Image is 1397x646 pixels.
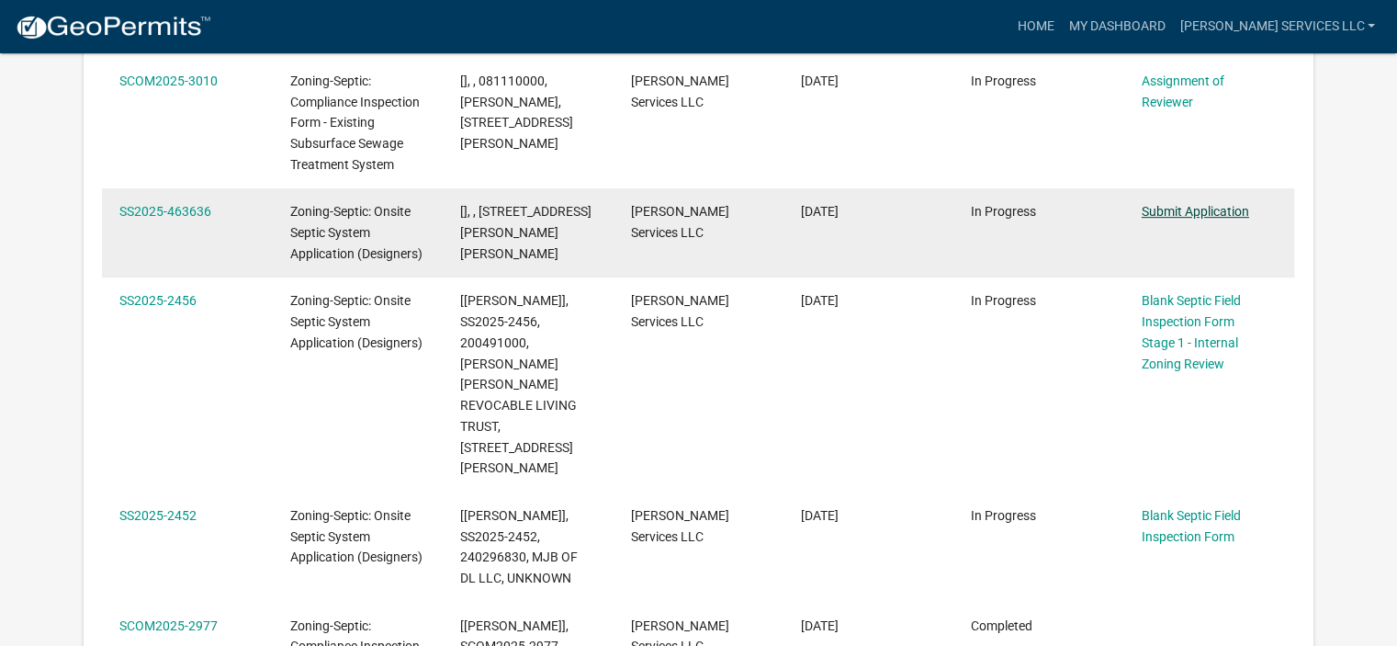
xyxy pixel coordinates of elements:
span: JenCo Services LLC [631,204,729,240]
span: 08/09/2025 [801,618,839,633]
span: 08/16/2025 [801,74,839,88]
span: [Jeff Rusness], SS2025-2452, 240296830, MJB OF DL LLC, UNKNOWN [460,508,578,585]
a: My Dashboard [1061,9,1172,44]
span: Zoning-Septic: Compliance Inspection Form - Existing Subsurface Sewage Treatment System [290,74,420,172]
span: JenCo Services LLC [631,74,729,109]
a: Assignment of Reviewer [1142,74,1224,109]
a: SS2025-2456 [119,293,197,308]
span: Zoning-Septic: Onsite Septic System Application (Designers) [290,508,422,565]
span: Zoning-Septic: Onsite Septic System Application (Designers) [290,293,422,350]
span: [], , 081110000, ANDREW FOSTER, 27142 LITTLE FLOYD LAKE RD, [460,74,573,151]
span: 08/14/2025 [801,204,839,219]
a: Blank Septic Field Inspection Form [1142,293,1241,329]
span: Zoning-Septic: Onsite Septic System Application (Designers) [290,204,422,261]
span: 08/14/2025 [801,293,839,308]
span: JenCo Services LLC [631,508,729,544]
a: SS2025-2452 [119,508,197,523]
a: SCOM2025-2977 [119,618,218,633]
span: In Progress [971,204,1036,219]
a: SCOM2025-3010 [119,74,218,88]
span: In Progress [971,508,1036,523]
a: Blank Septic Field Inspection Form [1142,508,1241,544]
a: Stage 1 - Internal Zoning Review [1142,335,1238,371]
a: Submit Application [1142,204,1249,219]
a: Home [1009,9,1061,44]
a: [PERSON_NAME] Services LLC [1172,9,1382,44]
span: 08/11/2025 [801,508,839,523]
span: In Progress [971,293,1036,308]
span: JenCo Services LLC [631,293,729,329]
span: Completed [971,618,1032,633]
a: SS2025-463636 [119,204,211,219]
span: [Jeff Rusness], SS2025-2456, 200491000, JULIA ANN MILLER REVOCABLE LIVING TRUST, 39003 DORA LEE RD [460,293,577,475]
span: [], , 200492000, DEAN SPAETH, 39021 DORA LEE RD [460,204,591,261]
span: In Progress [971,74,1036,88]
